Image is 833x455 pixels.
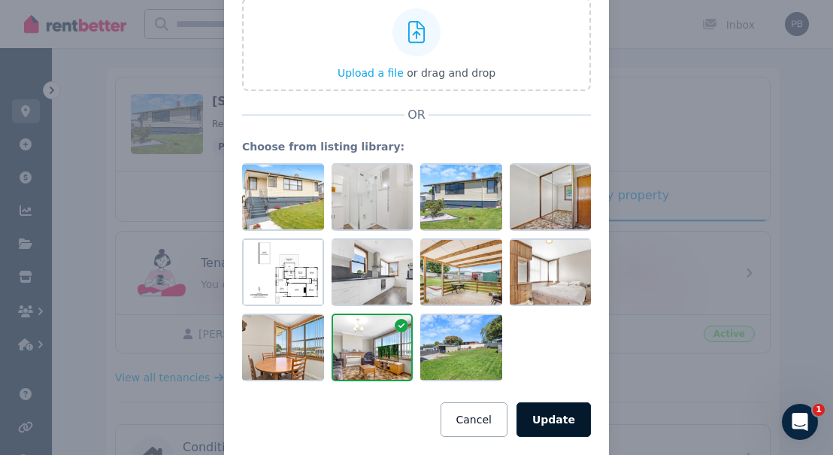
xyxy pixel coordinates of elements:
span: or drag and drop [407,67,495,79]
button: Upload a file or drag and drop [338,65,495,80]
button: Cancel [441,402,507,437]
span: Upload a file [338,67,404,79]
span: OR [404,106,429,124]
iframe: Intercom live chat [782,404,818,440]
span: 1 [813,404,825,416]
legend: Choose from listing library: [242,139,591,154]
button: Update [516,402,591,437]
